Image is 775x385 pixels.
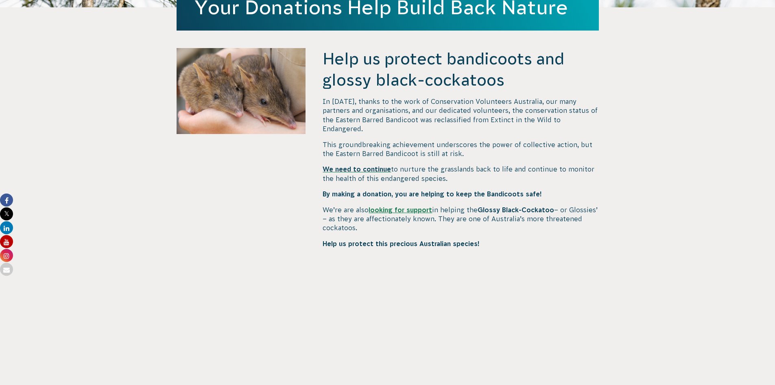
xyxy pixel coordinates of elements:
[323,165,594,182] span: to nurture the grasslands back to life and continue to monitor the health of this endangered spec...
[323,141,592,157] span: This groundbreaking achievement underscores the power of collective action, but the Eastern Barre...
[478,206,554,213] strong: Glossy Black-Cockatoo
[323,190,542,198] strong: By making a donation, you are helping to keep the Bandicoots safe!
[323,48,598,90] h4: Help us protect bandicoots and glossy black-cockatoos
[323,98,598,132] span: In [DATE], thanks to the work of Conservation Volunteers Australia, our many partners and organis...
[323,165,391,173] a: We need to continue
[323,240,480,247] strong: Help us protect this precious Australian species!
[369,206,432,213] a: looking for support
[323,205,598,233] p: We’re are also in helping the – or Glossies’ – as they are affectionately known. They are one of ...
